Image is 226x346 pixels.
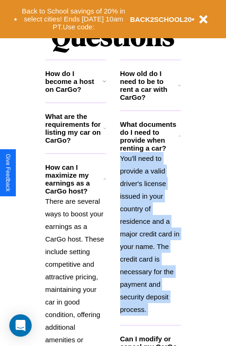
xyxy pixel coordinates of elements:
[120,152,181,316] p: You'll need to provide a valid driver's license issued in your country of residence and a major c...
[120,69,178,101] h3: How old do I need to be to rent a car with CarGo?
[45,69,103,93] h3: How do I become a host on CarGo?
[5,154,11,192] div: Give Feedback
[120,120,179,152] h3: What documents do I need to provide when renting a car?
[130,15,192,23] b: BACK2SCHOOL20
[45,112,103,144] h3: What are the requirements for listing my car on CarGo?
[9,314,32,337] div: Open Intercom Messenger
[45,163,103,195] h3: How can I maximize my earnings as a CarGo host?
[17,5,130,34] button: Back to School savings of 20% in select cities! Ends [DATE] 10am PT.Use code:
